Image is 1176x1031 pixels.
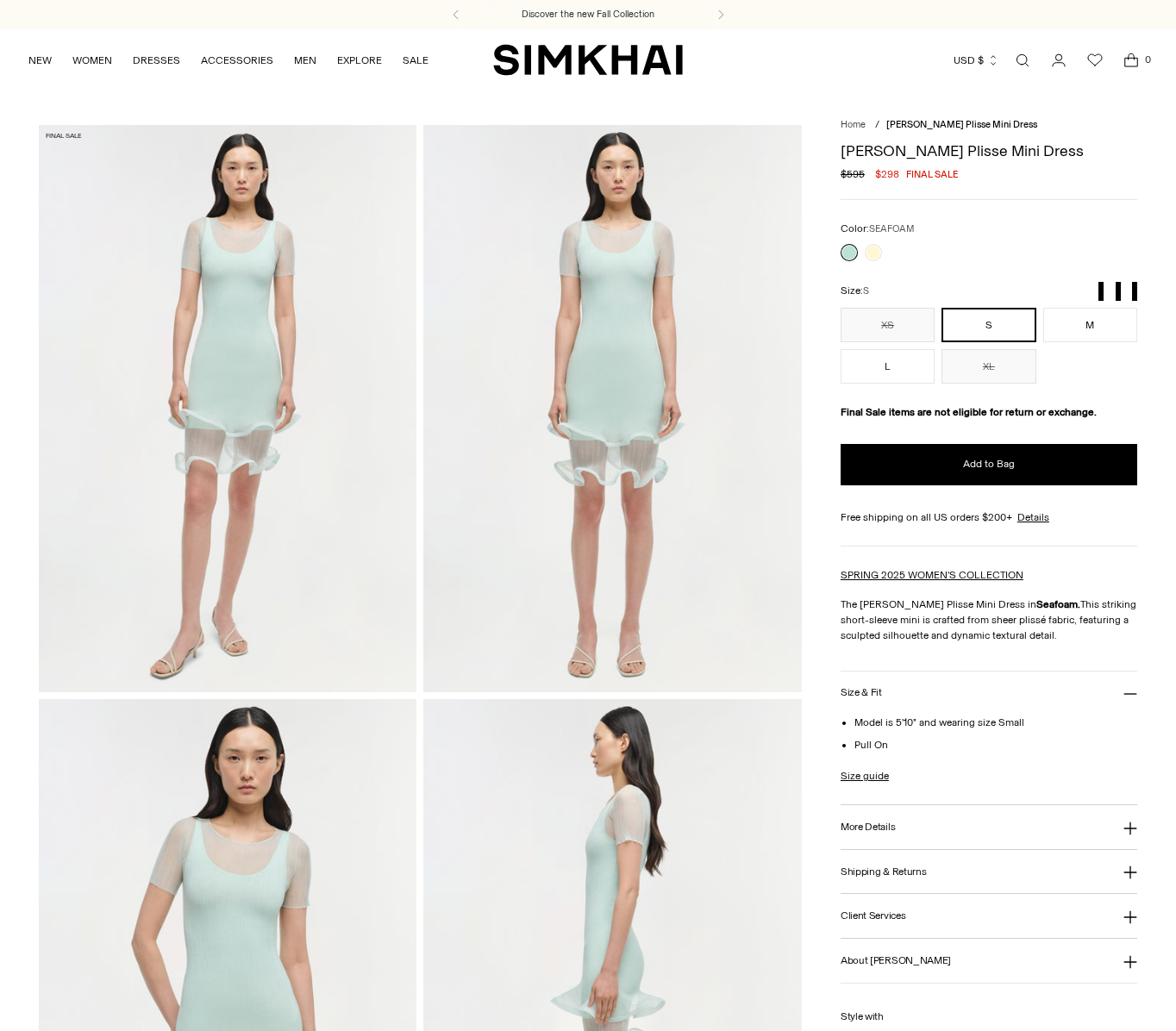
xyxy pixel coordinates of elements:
h3: Client Services [841,910,906,922]
li: Pull On [854,737,1137,753]
div: / [875,118,879,133]
a: Go to the account page [1042,43,1076,78]
button: S [941,308,1035,342]
p: The [PERSON_NAME] Plisse Mini Dress in This striking short-sleeve mini is crafted from sheer plis... [841,597,1137,643]
a: DRESSES [133,41,180,79]
button: Client Services [841,894,1137,938]
span: [PERSON_NAME] Plisse Mini Dress [886,119,1037,130]
nav: breadcrumbs [841,118,1137,133]
a: EXPLORE [337,41,382,79]
button: Add to Bag [841,444,1137,485]
span: S [863,285,869,297]
a: SPRING 2025 WOMEN'S COLLECTION [841,569,1023,581]
label: Size: [841,283,869,299]
h1: [PERSON_NAME] Plisse Mini Dress [841,143,1137,159]
a: SIMKHAI [493,43,683,77]
s: $595 [841,166,865,182]
h3: More Details [841,822,895,833]
a: Wishlist [1078,43,1112,78]
a: Home [841,119,866,130]
h3: Size & Fit [841,687,882,698]
button: Size & Fit [841,672,1137,715]
button: About [PERSON_NAME] [841,939,1137,983]
img: Jett Plisse Mini Dress [423,125,801,692]
button: XS [841,308,935,342]
label: Color: [841,221,914,237]
a: MEN [294,41,316,79]
a: Open cart modal [1114,43,1148,78]
button: XL [941,349,1035,384]
a: Open search modal [1005,43,1040,78]
li: Model is 5'10" and wearing size Small [854,715,1137,730]
strong: Final Sale items are not eligible for return or exchange. [841,406,1097,418]
h3: Shipping & Returns [841,866,927,878]
a: SALE [403,41,428,79]
a: Discover the new Fall Collection [522,8,654,22]
img: Jett Plisse Mini Dress [39,125,416,692]
span: Add to Bag [963,457,1015,472]
a: NEW [28,41,52,79]
div: Free shipping on all US orders $200+ [841,509,1137,525]
a: WOMEN [72,41,112,79]
button: L [841,349,935,384]
a: Details [1017,509,1049,525]
button: M [1043,308,1137,342]
span: SEAFOAM [869,223,914,234]
a: Size guide [841,768,889,784]
h6: Style with [841,1011,1137,1022]
span: 0 [1140,52,1155,67]
button: More Details [841,805,1137,849]
h3: About [PERSON_NAME] [841,955,951,966]
span: $298 [875,166,899,182]
button: Shipping & Returns [841,850,1137,894]
button: USD $ [954,41,999,79]
a: ACCESSORIES [201,41,273,79]
strong: Seafoam. [1036,598,1080,610]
